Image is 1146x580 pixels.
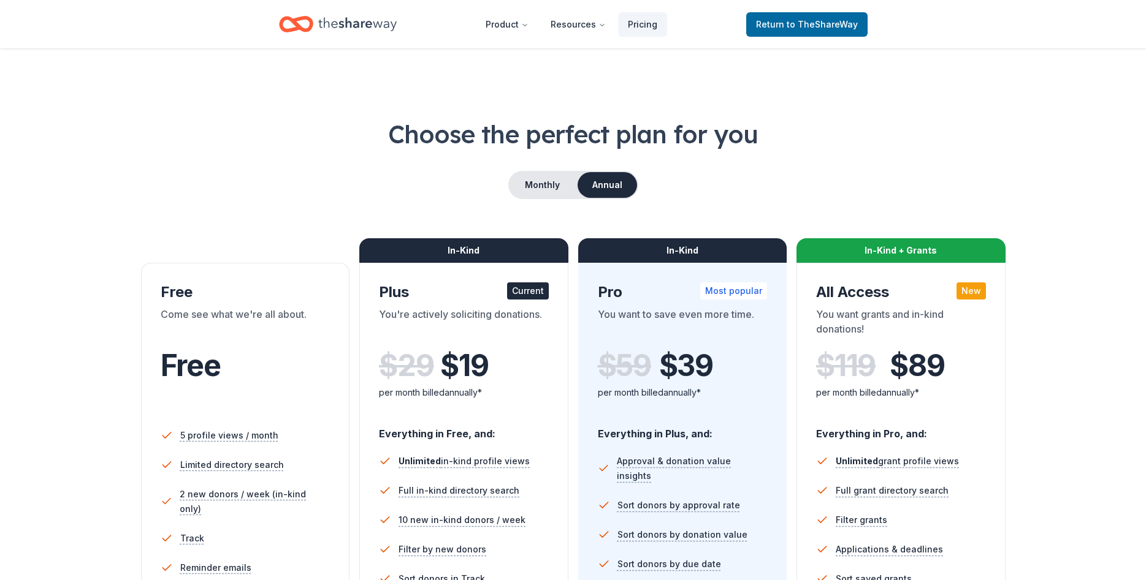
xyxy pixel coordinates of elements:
span: $ 39 [659,348,713,383]
div: You want to save even more time. [598,307,768,341]
div: Plus [379,282,549,302]
div: In-Kind [578,238,787,263]
span: Unlimited [399,456,441,466]
button: Monthly [510,172,575,198]
div: In-Kind [359,238,568,263]
span: Filter grants [836,513,887,527]
span: 10 new in-kind donors / week [399,513,525,527]
span: Unlimited [836,456,878,466]
div: Pro [598,282,768,302]
span: Free [161,347,221,383]
span: Sort donors by donation value [617,527,747,542]
div: You're actively soliciting donations. [379,307,549,341]
div: You want grants and in-kind donations! [816,307,986,341]
span: 2 new donors / week (in-kind only) [180,487,330,516]
button: Product [476,12,538,37]
div: Come see what we're all about. [161,307,330,341]
div: Everything in Plus, and: [598,416,768,442]
span: Sort donors by approval rate [617,498,740,513]
button: Resources [541,12,616,37]
a: Pricing [618,12,667,37]
div: Most popular [700,282,767,299]
span: grant profile views [836,456,959,466]
button: Annual [578,172,637,198]
div: New [957,282,986,299]
div: In-Kind + Grants [796,238,1006,263]
span: Full grant directory search [836,483,949,498]
div: Free [161,282,330,302]
div: per month billed annually* [816,385,986,400]
div: per month billed annually* [379,385,549,400]
span: $ 89 [890,348,944,383]
span: $ 19 [440,348,488,383]
span: Applications & deadlines [836,542,943,557]
div: Everything in Pro, and: [816,416,986,442]
div: Everything in Free, and: [379,416,549,442]
span: 5 profile views / month [180,428,278,443]
a: Returnto TheShareWay [746,12,868,37]
span: Reminder emails [180,560,251,575]
a: Home [279,10,397,39]
div: All Access [816,282,986,302]
div: per month billed annually* [598,385,768,400]
div: Current [507,282,549,299]
span: Return [756,17,858,32]
span: Sort donors by due date [617,557,721,571]
nav: Main [476,10,667,39]
span: in-kind profile views [399,456,530,466]
span: Track [180,531,204,546]
span: Full in-kind directory search [399,483,519,498]
span: Approval & donation value insights [617,454,767,483]
span: Filter by new donors [399,542,486,557]
h1: Choose the perfect plan for you [49,117,1097,151]
span: to TheShareWay [787,19,858,29]
span: Limited directory search [180,458,284,472]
